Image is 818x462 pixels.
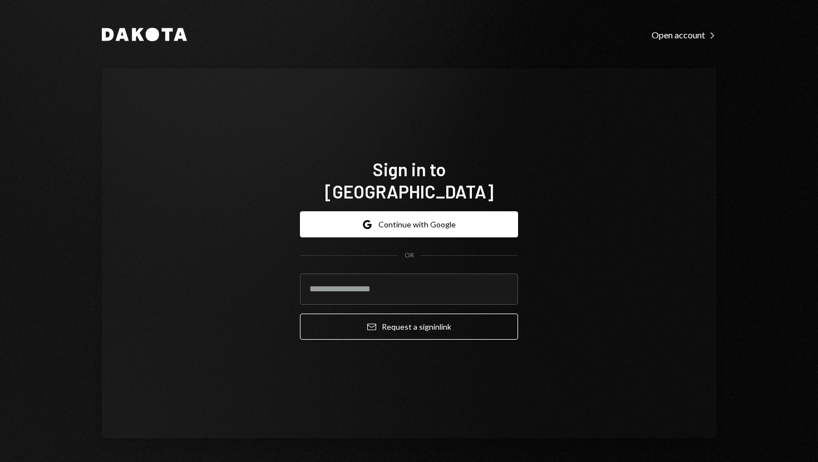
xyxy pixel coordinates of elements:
[652,29,716,41] div: Open account
[405,251,414,260] div: OR
[300,314,518,340] button: Request a signinlink
[300,211,518,237] button: Continue with Google
[652,28,716,41] a: Open account
[300,158,518,202] h1: Sign in to [GEOGRAPHIC_DATA]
